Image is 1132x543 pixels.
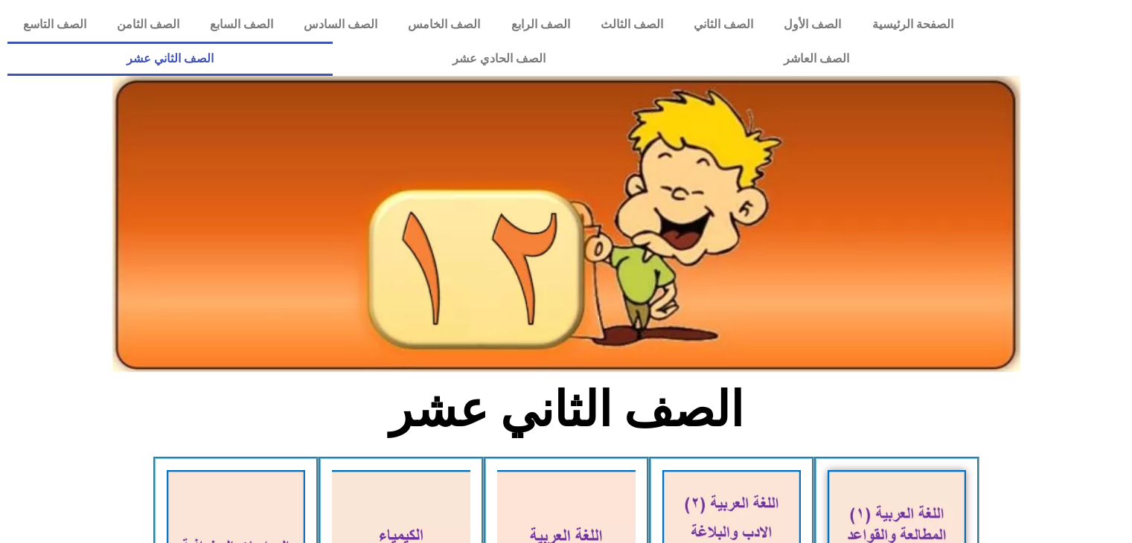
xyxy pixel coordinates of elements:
[857,7,968,42] a: الصفحة الرئيسية
[7,7,101,42] a: الصف التاسع
[585,7,678,42] a: الصف الثالث
[393,7,496,42] a: الصف الخامس
[769,7,857,42] a: الصف الأول
[7,42,333,76] a: الصف الثاني عشر
[665,42,968,76] a: الصف العاشر
[101,7,194,42] a: الصف الثامن
[333,42,664,76] a: الصف الحادي عشر
[194,7,288,42] a: الصف السابع
[678,7,768,42] a: الصف الثاني
[320,381,812,439] h2: الصف الثاني عشر
[496,7,585,42] a: الصف الرابع
[289,7,393,42] a: الصف السادس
